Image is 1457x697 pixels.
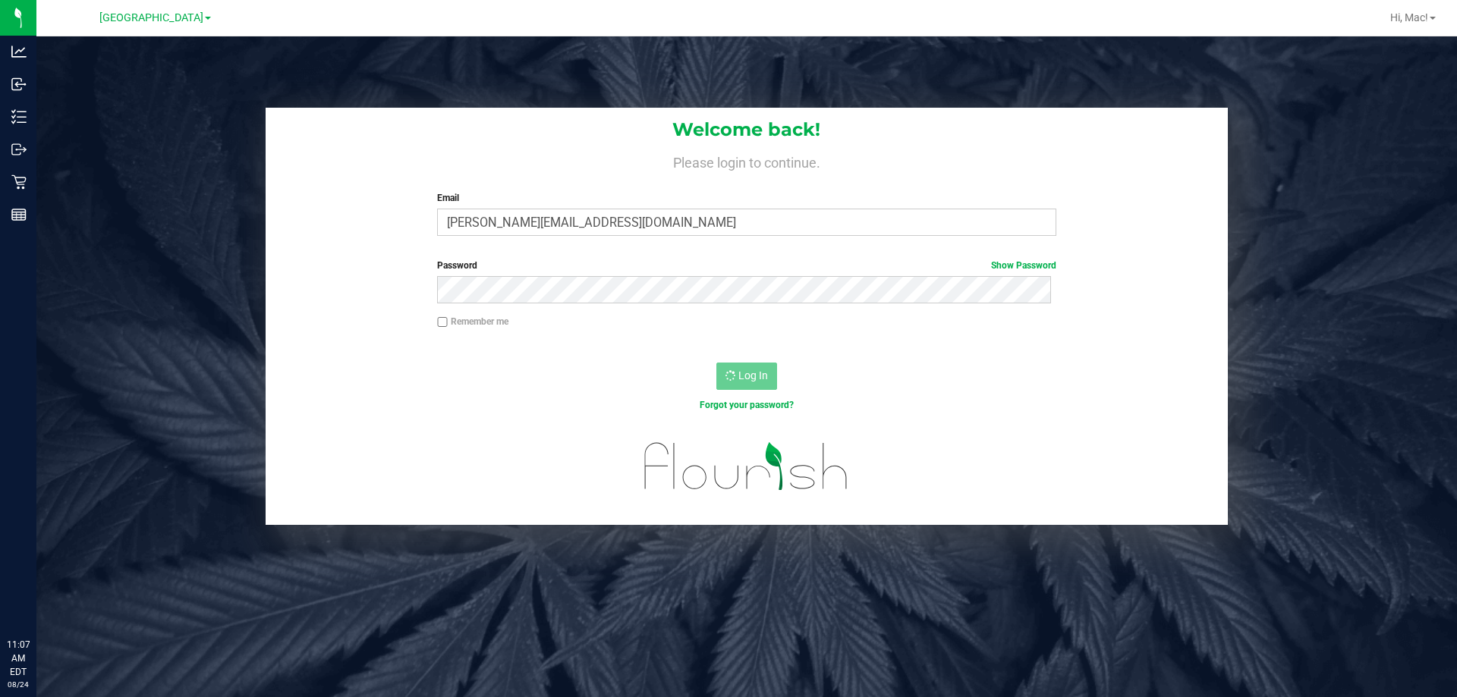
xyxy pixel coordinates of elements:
[11,174,27,190] inline-svg: Retail
[437,315,508,328] label: Remember me
[716,363,777,390] button: Log In
[1390,11,1428,24] span: Hi, Mac!
[991,260,1056,271] a: Show Password
[700,400,794,410] a: Forgot your password?
[7,679,30,690] p: 08/24
[437,317,448,328] input: Remember me
[11,207,27,222] inline-svg: Reports
[11,109,27,124] inline-svg: Inventory
[11,77,27,92] inline-svg: Inbound
[437,191,1056,205] label: Email
[7,638,30,679] p: 11:07 AM EDT
[266,152,1228,170] h4: Please login to continue.
[626,428,867,505] img: flourish_logo.svg
[266,120,1228,140] h1: Welcome back!
[11,142,27,157] inline-svg: Outbound
[738,369,768,381] span: Log In
[11,44,27,59] inline-svg: Analytics
[99,11,203,24] span: [GEOGRAPHIC_DATA]
[437,260,477,271] span: Password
